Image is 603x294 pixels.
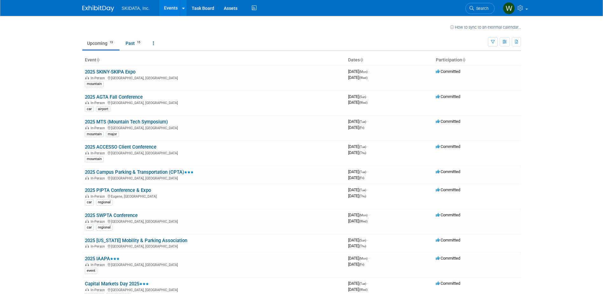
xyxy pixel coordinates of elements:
[85,106,94,112] div: car
[367,119,368,124] span: -
[436,119,460,124] span: Committed
[96,199,113,205] div: regional
[85,75,343,80] div: [GEOGRAPHIC_DATA], [GEOGRAPHIC_DATA]
[359,151,366,155] span: (Thu)
[91,244,107,248] span: In-Person
[368,256,369,261] span: -
[91,263,107,267] span: In-Person
[359,220,367,223] span: (Wed)
[85,244,89,248] img: In-Person Event
[450,25,521,30] a: How to sync to an external calendar...
[85,213,138,218] a: 2025 SWPTA Conference
[367,144,368,149] span: -
[85,219,343,224] div: [GEOGRAPHIC_DATA], [GEOGRAPHIC_DATA]
[436,69,460,74] span: Committed
[465,3,495,14] a: Search
[348,287,367,292] span: [DATE]
[503,2,515,14] img: Wesley Martin
[85,287,343,292] div: [GEOGRAPHIC_DATA], [GEOGRAPHIC_DATA]
[85,150,343,155] div: [GEOGRAPHIC_DATA], [GEOGRAPHIC_DATA]
[436,94,460,99] span: Committed
[108,40,115,45] span: 13
[91,220,107,224] span: In-Person
[348,125,364,130] span: [DATE]
[91,126,107,130] span: In-Person
[85,94,143,100] a: 2025 AGTA Fall Conference
[348,238,368,242] span: [DATE]
[85,151,89,154] img: In-Person Event
[348,219,367,223] span: [DATE]
[85,100,343,105] div: [GEOGRAPHIC_DATA], [GEOGRAPHIC_DATA]
[96,106,110,112] div: airport
[359,76,367,80] span: (Wed)
[85,194,89,198] img: In-Person Event
[91,194,107,199] span: In-Person
[368,213,369,217] span: -
[85,126,89,129] img: In-Person Event
[359,288,367,291] span: (Wed)
[85,268,97,274] div: event
[436,144,460,149] span: Committed
[122,6,150,11] span: SKIDATA, Inc.
[348,281,368,286] span: [DATE]
[348,100,367,105] span: [DATE]
[348,75,367,80] span: [DATE]
[85,125,343,130] div: [GEOGRAPHIC_DATA], [GEOGRAPHIC_DATA]
[85,131,104,137] div: mountain
[85,76,89,79] img: In-Person Event
[359,170,366,174] span: (Tue)
[359,120,366,123] span: (Tue)
[368,69,369,74] span: -
[436,187,460,192] span: Committed
[433,55,521,66] th: Participation
[348,150,366,155] span: [DATE]
[82,37,120,49] a: Upcoming13
[348,187,368,192] span: [DATE]
[359,239,366,242] span: (Sun)
[436,238,460,242] span: Committed
[436,281,460,286] span: Committed
[85,176,89,179] img: In-Person Event
[348,144,368,149] span: [DATE]
[91,76,107,80] span: In-Person
[348,243,366,248] span: [DATE]
[82,55,346,66] th: Event
[85,281,149,287] a: Capital Markets Day 2025
[359,244,366,248] span: (Thu)
[348,94,368,99] span: [DATE]
[85,225,94,230] div: car
[96,57,99,62] a: Sort by Event Name
[91,101,107,105] span: In-Person
[367,187,368,192] span: -
[85,156,104,162] div: mountain
[85,263,89,266] img: In-Person Event
[121,37,147,49] a: Past15
[85,187,151,193] a: 2025 PIPTA Conference & Expo
[359,70,367,73] span: (Mon)
[436,213,460,217] span: Committed
[348,213,369,217] span: [DATE]
[359,176,364,180] span: (Fri)
[367,238,368,242] span: -
[85,256,120,262] a: 2025 IAAPA
[85,243,343,248] div: [GEOGRAPHIC_DATA], [GEOGRAPHIC_DATA]
[85,169,194,175] a: 2025 Campus Parking & Transportation (CPTA)
[85,69,135,75] a: 2025 SKINY-SKIPA Expo
[135,40,142,45] span: 15
[348,193,366,198] span: [DATE]
[85,81,104,87] div: mountain
[348,175,364,180] span: [DATE]
[85,193,343,199] div: Eugene, [GEOGRAPHIC_DATA]
[436,169,460,174] span: Committed
[359,126,364,129] span: (Fri)
[85,262,343,267] div: [GEOGRAPHIC_DATA], [GEOGRAPHIC_DATA]
[367,281,368,286] span: -
[106,131,119,137] div: major
[359,213,367,217] span: (Mon)
[367,169,368,174] span: -
[348,119,368,124] span: [DATE]
[436,256,460,261] span: Committed
[91,288,107,292] span: In-Person
[367,94,368,99] span: -
[85,288,89,291] img: In-Person Event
